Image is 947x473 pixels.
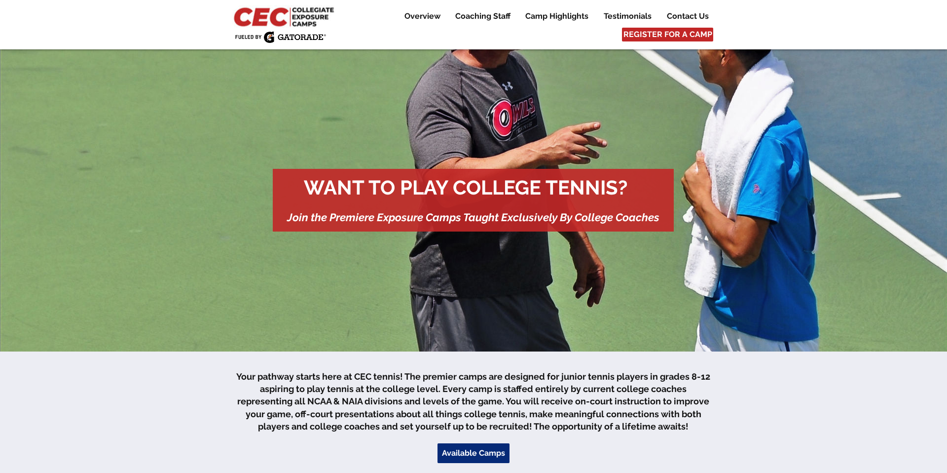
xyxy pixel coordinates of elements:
nav: Site [390,10,716,22]
span: Available Camps [442,448,505,459]
a: Overview [397,10,447,22]
span: Join the Premiere Exposure Camps Taught Exclusively By College Coaches [287,211,659,224]
p: Coaching Staff [450,10,515,22]
span: REGISTER FOR A CAMP [623,29,712,40]
p: Overview [400,10,445,22]
a: Camp Highlights [518,10,596,22]
p: Contact Us [662,10,714,22]
a: REGISTER FOR A CAMP [622,28,713,41]
img: Fueled by Gatorade.png [235,31,326,43]
a: Available Camps [437,443,510,463]
p: Testimonials [599,10,656,22]
a: Contact Us [659,10,716,22]
p: Camp Highlights [520,10,593,22]
img: CEC Logo Primary_edited.jpg [232,5,338,28]
a: Testimonials [596,10,659,22]
span: Your pathway starts here at CEC tennis! The premier camps are designed for junior tennis players ... [236,371,710,432]
span: WANT TO PLAY COLLEGE TENNIS? [304,176,627,199]
a: Coaching Staff [448,10,517,22]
